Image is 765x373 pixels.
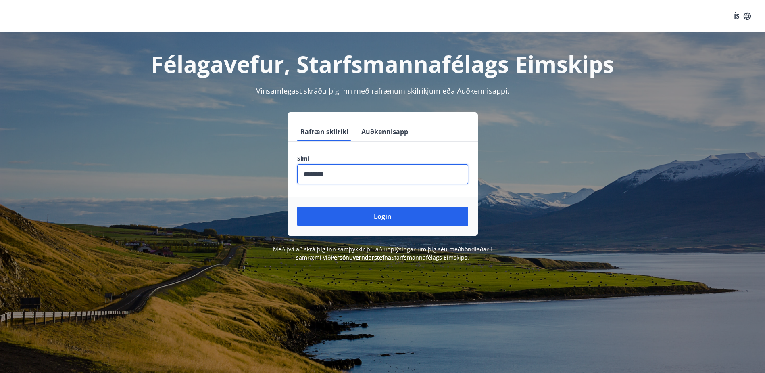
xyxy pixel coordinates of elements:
[297,122,352,141] button: Rafræn skilríki
[102,48,663,79] h1: Félagavefur, Starfsmannafélags Eimskips
[331,254,391,261] a: Persónuverndarstefna
[297,155,468,163] label: Sími
[273,245,492,261] span: Með því að skrá þig inn samþykkir þú að upplýsingar um þig séu meðhöndlaðar í samræmi við Starfsm...
[358,122,411,141] button: Auðkennisapp
[730,9,755,23] button: ÍS
[256,86,509,96] span: Vinsamlegast skráðu þig inn með rafrænum skilríkjum eða Auðkennisappi.
[297,207,468,226] button: Login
